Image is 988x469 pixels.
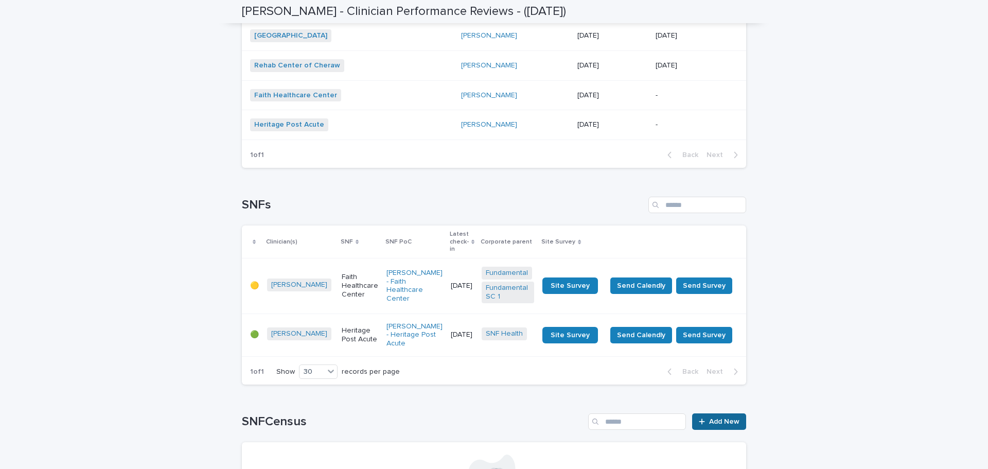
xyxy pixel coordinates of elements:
p: [DATE] [577,31,647,40]
button: Send Survey [676,327,732,343]
p: 🟢 [250,331,259,339]
span: Site Survey [551,282,590,289]
h1: SNFCensus [242,414,584,429]
tr: Faith Healthcare Center [PERSON_NAME] [DATE]- [242,80,746,110]
button: Back [659,367,702,376]
span: Send Calendly [617,281,665,291]
tr: [GEOGRAPHIC_DATA] [PERSON_NAME] [DATE][DATE] [242,21,746,50]
tr: Heritage Post Acute [PERSON_NAME] [DATE]- [242,110,746,140]
p: Corporate parent [481,236,532,248]
a: [PERSON_NAME] [461,120,517,129]
a: Site Survey [542,327,598,343]
p: - [656,91,730,100]
span: Back [676,368,698,375]
a: [PERSON_NAME] [271,329,327,338]
a: Fundamental [486,269,528,277]
p: [DATE] [577,91,647,100]
a: [PERSON_NAME] [461,91,517,100]
button: Send Calendly [610,327,672,343]
a: [PERSON_NAME] [461,61,517,70]
a: [PERSON_NAME] [461,31,517,40]
tr: 🟡[PERSON_NAME] Faith Healthcare Center[PERSON_NAME] - Faith Healthcare Center [DATE]Fundamental F... [242,258,749,314]
p: [DATE] [577,120,647,129]
p: [DATE] [451,331,473,339]
button: Next [702,150,746,160]
button: Next [702,367,746,376]
a: Heritage Post Acute [254,120,324,129]
p: Show [276,368,295,376]
span: Next [707,368,729,375]
p: 1 of 1 [242,359,272,385]
p: [DATE] [656,61,730,70]
span: Site Survey [551,332,590,339]
p: records per page [342,368,400,376]
p: Clinician(s) [266,236,297,248]
a: Site Survey [542,277,598,294]
a: Fundamental SC 1 [486,284,530,301]
a: [PERSON_NAME] - Heritage Post Acute [386,322,443,348]
span: Add New [709,418,739,425]
span: Send Survey [683,281,726,291]
a: Add New [692,413,746,430]
p: 1 of 1 [242,143,272,168]
p: [DATE] [577,61,647,70]
a: SNF Health [486,329,523,338]
a: [PERSON_NAME] [271,281,327,289]
input: Search [648,197,746,213]
p: [DATE] [451,282,473,290]
button: Send Calendly [610,277,672,294]
p: 🟡 [250,282,259,290]
span: Back [676,151,698,159]
h2: [PERSON_NAME] - Clinician Performance Reviews - ([DATE]) [242,4,566,19]
div: 30 [299,367,324,377]
p: Site Survey [541,236,575,248]
span: Send Calendly [617,330,665,340]
a: [PERSON_NAME] - Faith Healthcare Center [386,269,443,303]
input: Search [588,413,686,430]
p: SNF PoC [385,236,412,248]
a: [GEOGRAPHIC_DATA] [254,31,327,40]
a: Faith Healthcare Center [254,91,337,100]
p: [DATE] [656,31,730,40]
p: Heritage Post Acute [342,326,378,344]
tr: 🟢[PERSON_NAME] Heritage Post Acute[PERSON_NAME] - Heritage Post Acute [DATE]SNF Health Site Surve... [242,314,749,356]
p: Faith Healthcare Center [342,273,378,299]
span: Send Survey [683,330,726,340]
p: SNF [341,236,353,248]
button: Send Survey [676,277,732,294]
span: Next [707,151,729,159]
h1: SNFs [242,198,644,213]
tr: Rehab Center of Cheraw [PERSON_NAME] [DATE][DATE] [242,50,746,80]
a: Rehab Center of Cheraw [254,61,340,70]
p: - [656,120,730,129]
p: Latest check-in [450,229,469,255]
button: Back [659,150,702,160]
